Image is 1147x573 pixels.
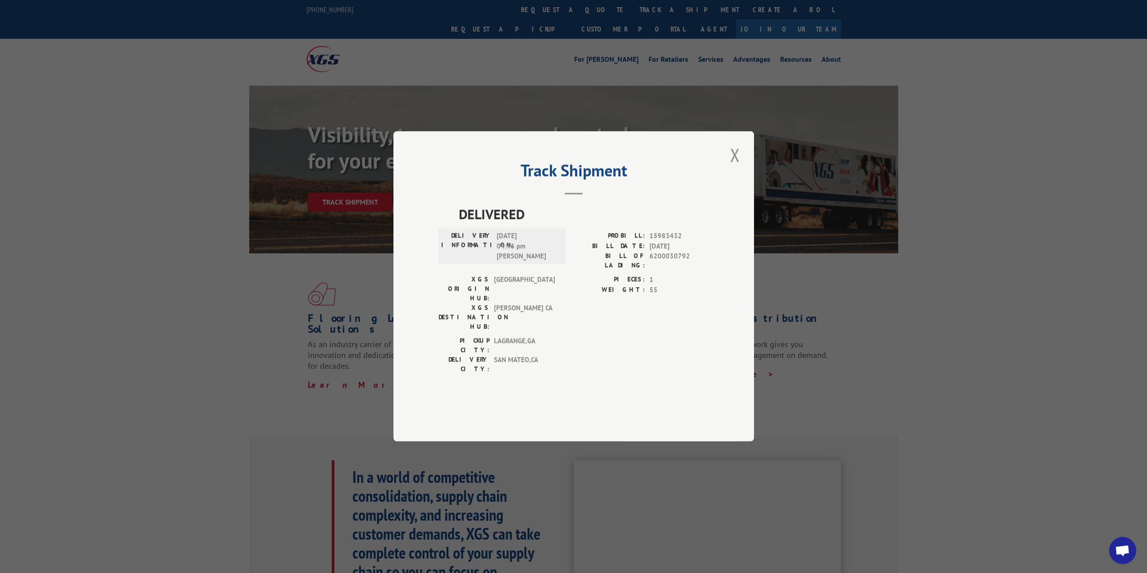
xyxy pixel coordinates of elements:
[494,303,555,332] span: [PERSON_NAME] CA
[439,303,489,332] label: XGS DESTINATION HUB:
[439,336,489,355] label: PICKUP CITY:
[574,231,645,242] label: PROBILL:
[649,241,709,252] span: [DATE]
[439,164,709,181] h2: Track Shipment
[439,275,489,303] label: XGS ORIGIN HUB:
[574,252,645,270] label: BILL OF LADING:
[574,241,645,252] label: BILL DATE:
[574,275,645,285] label: PIECES:
[497,231,558,262] span: [DATE] 04:46 pm [PERSON_NAME]
[727,142,743,167] button: Close modal
[649,252,709,270] span: 6200030792
[574,285,645,295] label: WEIGHT:
[649,285,709,295] span: 55
[494,275,555,303] span: [GEOGRAPHIC_DATA]
[494,355,555,374] span: SAN MATEO , CA
[649,275,709,285] span: 1
[1109,537,1136,564] a: Open chat
[439,355,489,374] label: DELIVERY CITY:
[494,336,555,355] span: LAGRANGE , GA
[441,231,492,262] label: DELIVERY INFORMATION:
[459,204,709,225] span: DELIVERED
[649,231,709,242] span: 15983432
